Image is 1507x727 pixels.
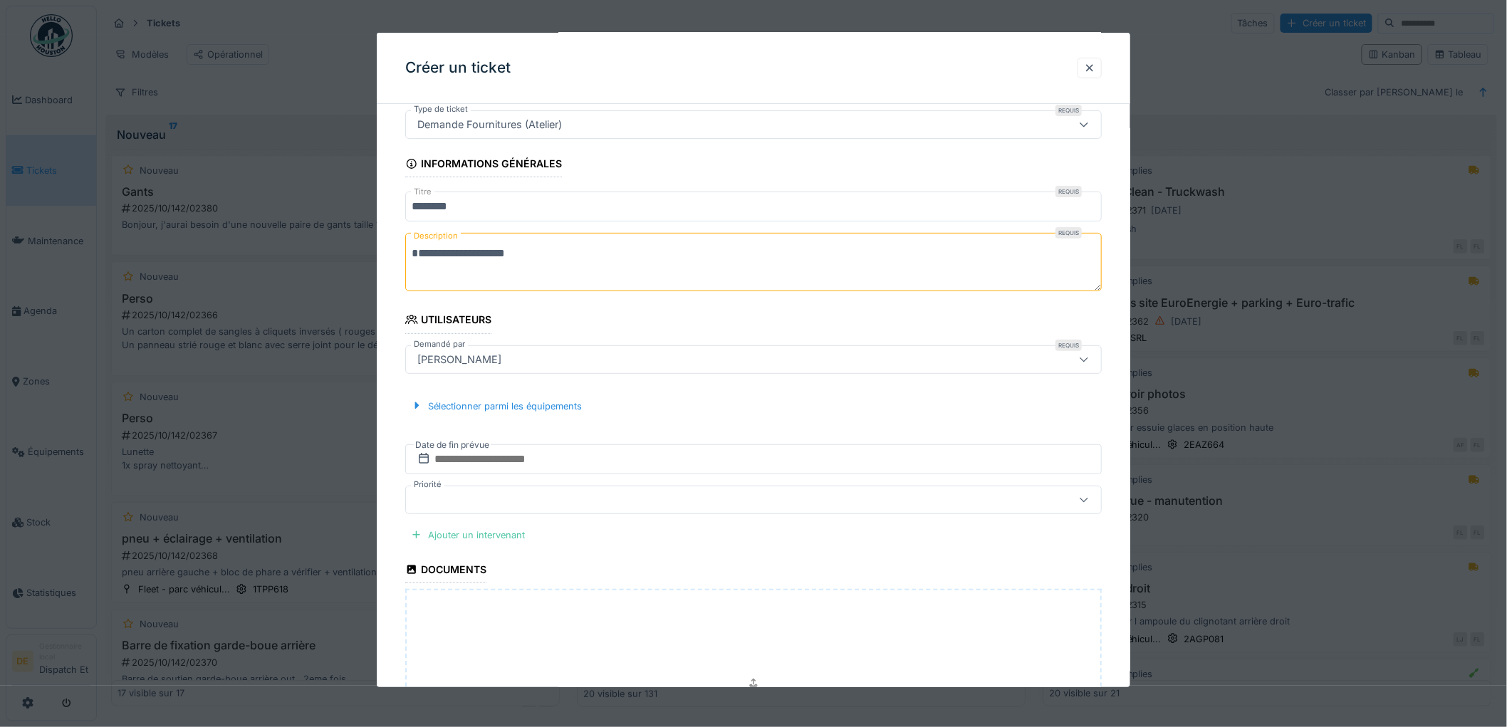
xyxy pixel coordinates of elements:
[405,396,588,415] div: Sélectionner parmi les équipements
[405,559,486,583] div: Documents
[411,478,444,491] label: Priorité
[405,59,511,77] h3: Créer un ticket
[411,338,468,350] label: Demandé par
[411,227,461,245] label: Description
[411,103,471,115] label: Type de ticket
[414,437,491,453] label: Date de fin prévue
[412,351,507,367] div: [PERSON_NAME]
[1055,186,1082,197] div: Requis
[1055,105,1082,116] div: Requis
[1055,227,1082,239] div: Requis
[405,525,531,545] div: Ajouter un intervenant
[1055,339,1082,350] div: Requis
[412,117,568,132] div: Demande Fournitures (Atelier)
[405,153,562,177] div: Informations générales
[411,186,434,198] label: Titre
[405,309,491,333] div: Utilisateurs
